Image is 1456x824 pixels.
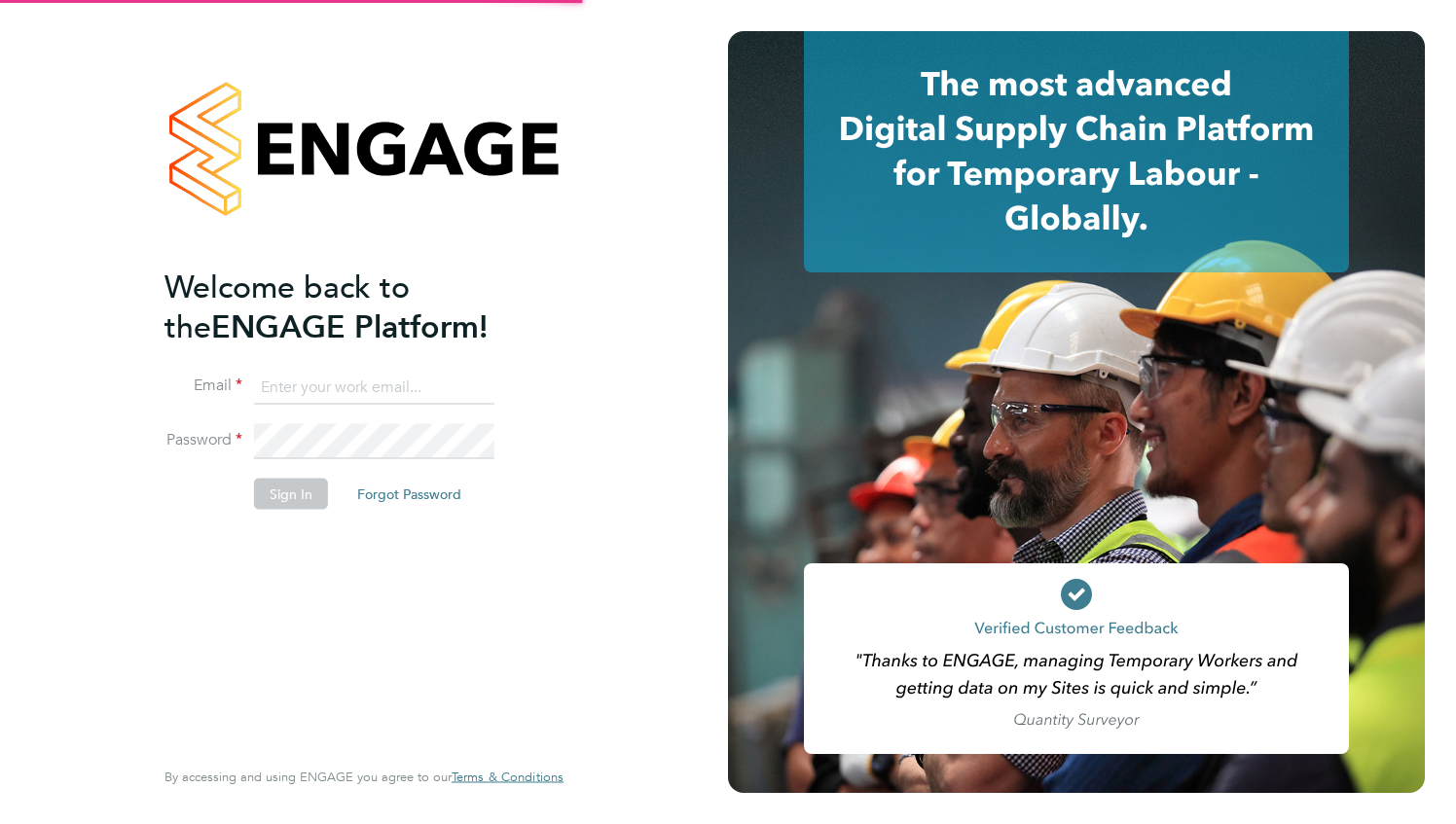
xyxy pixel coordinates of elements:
label: Password [164,430,242,450]
h2: ENGAGE Platform! [164,267,544,346]
button: Forgot Password [342,479,477,510]
span: By accessing and using ENGAGE you agree to our [164,769,564,785]
label: Email [164,376,242,396]
span: Terms & Conditions [452,769,564,785]
button: Sign In [254,479,328,510]
input: Enter your work email... [254,370,494,405]
span: Welcome back to the [164,268,410,345]
a: Terms & Conditions [452,770,564,785]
